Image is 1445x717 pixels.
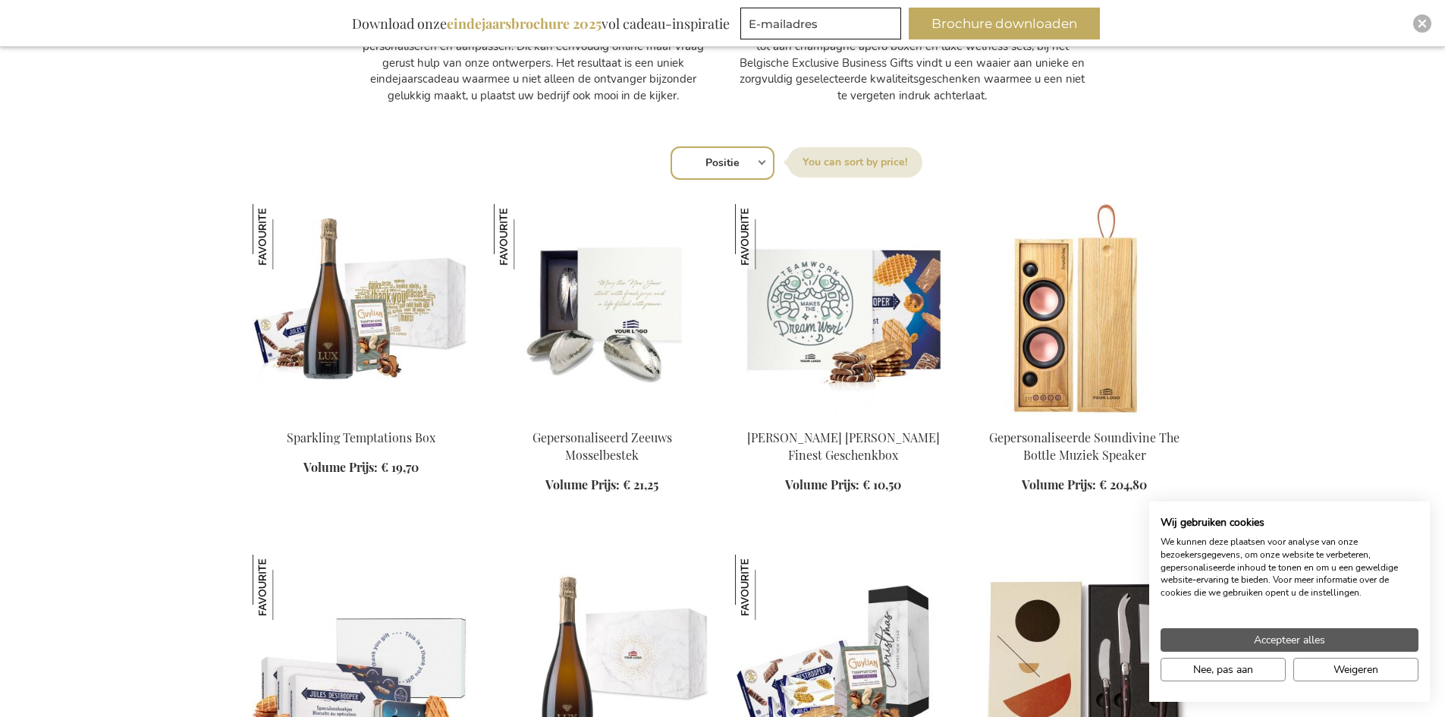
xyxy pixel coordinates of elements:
a: Gepersonaliseerd Zeeuws Mosselbestek [532,429,672,463]
span: Volume Prijs: [303,459,378,475]
img: Personalised Soundivine The Bottle Music Speaker [976,204,1193,417]
span: Volume Prijs: [1022,476,1096,492]
a: Volume Prijs: € 21,25 [545,476,658,494]
span: Nee, pas aan [1193,662,1253,678]
span: Weigeren [1333,662,1378,678]
a: Personalised Soundivine The Bottle Music Speaker [976,410,1193,425]
input: E-mailadres [740,8,901,39]
span: Volume Prijs: [545,476,620,492]
span: € 19,70 [381,459,419,475]
img: Personalised Zeeland Mussel Cutlery [494,204,711,417]
span: Volume Prijs: [785,476,859,492]
a: Volume Prijs: € 204,80 [1022,476,1147,494]
a: Jules Destrooper Jules' Finest Gift Box Jules Destrooper Jules' Finest Geschenkbox [735,410,952,425]
a: Personalised Zeeland Mussel Cutlery Gepersonaliseerd Zeeuws Mosselbestek [494,410,711,425]
a: Gepersonaliseerde Soundivine The Bottle Muziek Speaker [989,429,1180,463]
button: Brochure downloaden [909,8,1100,39]
img: Close [1418,19,1427,28]
button: Accepteer alle cookies [1161,628,1418,652]
label: Sorteer op [787,147,922,178]
span: € 204,80 [1099,476,1147,492]
img: Sparkling Temptations Box [253,204,318,269]
div: Close [1413,14,1431,33]
img: Jules Destrooper Jules' Finest Gift Box [735,204,952,417]
a: [PERSON_NAME] [PERSON_NAME] Finest Geschenkbox [747,429,940,463]
button: Alle cookies weigeren [1293,658,1418,681]
a: Sparkling Temptations Box [287,429,435,445]
h2: Wij gebruiken cookies [1161,516,1418,530]
form: marketing offers and promotions [740,8,906,44]
img: The Perfect Temptations Box [735,555,800,620]
span: € 21,25 [623,476,658,492]
span: € 10,50 [862,476,901,492]
div: Download onze vol cadeau-inspiratie [345,8,737,39]
img: Jules Destrooper Ultimate Biscuits Gift Set [253,555,318,620]
img: Gepersonaliseerd Zeeuws Mosselbestek [494,204,559,269]
a: Volume Prijs: € 10,50 [785,476,901,494]
p: We kunnen deze plaatsen voor analyse van onze bezoekersgegevens, om onze website te verbeteren, g... [1161,536,1418,599]
button: Pas cookie voorkeuren aan [1161,658,1286,681]
img: Jules Destrooper Jules' Finest Geschenkbox [735,204,800,269]
a: Volume Prijs: € 19,70 [303,459,419,476]
img: Sparkling Temptations Bpx [253,204,470,417]
b: eindejaarsbrochure 2025 [447,14,602,33]
a: Sparkling Temptations Bpx Sparkling Temptations Box [253,410,470,425]
span: Accepteer alles [1254,632,1325,648]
